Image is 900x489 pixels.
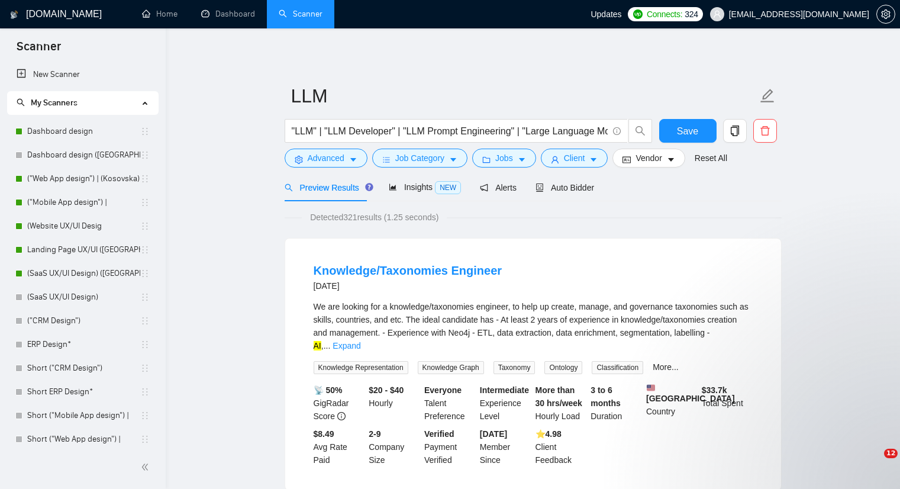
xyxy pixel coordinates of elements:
li: New Scanner [7,63,158,86]
div: Tooltip anchor [364,182,375,192]
span: holder [140,387,150,397]
li: Dashboard design (Kosovska) [7,143,158,167]
b: Verified [424,429,454,439]
span: double-left [141,461,153,473]
span: info-circle [613,127,621,135]
li: (Website UX/UI Desig [7,214,158,238]
span: Insights [389,182,461,192]
a: Knowledge/Taxonomies Engineer [314,264,502,277]
span: 324 [685,8,698,21]
span: Knowledge Representation [314,361,408,374]
li: ERP Design* [7,333,158,356]
span: search [17,98,25,107]
span: Ontology [544,361,582,374]
div: Hourly Load [533,384,589,423]
a: dashboardDashboard [201,9,255,19]
span: Save [677,124,698,139]
span: caret-down [449,155,457,164]
a: Landing Page UX/UI ([GEOGRAPHIC_DATA]) [27,238,140,262]
span: delete [754,126,776,136]
li: Short ("Mobile App design") | [7,404,158,427]
span: NEW [435,181,461,194]
a: Short ("CRM Design") [27,356,140,380]
span: 12 [884,449,898,458]
span: robot [536,184,544,192]
li: ("Mobile App design") | [7,191,158,214]
button: copy [723,119,747,143]
button: Save [659,119,717,143]
span: folder [482,155,491,164]
div: Client Feedback [533,427,589,467]
li: (SaaS UX/UI Design) [7,285,158,309]
span: Scanner [7,38,70,63]
a: homeHome [142,9,178,19]
span: user [713,10,721,18]
span: holder [140,198,150,207]
span: notification [480,184,488,192]
li: ("Web App design") | (Kosovska) [7,167,158,191]
a: More... [653,362,679,372]
li: ("CRM Design") [7,309,158,333]
span: holder [140,174,150,184]
button: search [628,119,652,143]
span: caret-down [518,155,526,164]
img: 🇺🇸 [647,384,655,392]
span: Jobs [495,152,513,165]
b: 📡 50% [314,385,343,395]
span: copy [724,126,746,136]
a: Short ERP Design* [27,380,140,404]
span: search [285,184,293,192]
div: Hourly [366,384,422,423]
img: upwork-logo.png [633,9,643,19]
span: My Scanners [17,98,78,108]
button: userClientcaret-down [541,149,608,168]
button: setting [876,5,895,24]
span: holder [140,221,150,231]
li: Short ("Web App design") | [7,427,158,451]
span: caret-down [667,155,675,164]
span: My Scanners [31,98,78,108]
b: 3 to 6 months [591,385,621,408]
li: (SaaS UX/UI Design) (Kosovska) [7,262,158,285]
span: holder [140,316,150,326]
div: Duration [588,384,644,423]
div: We are looking for a knowledge/taxonomies engineer, to help up create, manage, and governance tax... [314,300,753,352]
span: bars [382,155,391,164]
b: Everyone [424,385,462,395]
span: Alerts [480,183,517,192]
span: info-circle [337,412,346,420]
a: (SaaS UX/UI Design) ([GEOGRAPHIC_DATA]) [27,262,140,285]
span: holder [140,363,150,373]
button: idcardVendorcaret-down [612,149,685,168]
b: [GEOGRAPHIC_DATA] [646,384,735,403]
span: idcard [622,155,631,164]
div: Talent Preference [422,384,478,423]
li: Short ("CRM Design") [7,356,158,380]
b: Intermediate [480,385,529,395]
a: ("Mobile App design") | [27,191,140,214]
b: $20 - $40 [369,385,404,395]
div: Experience Level [478,384,533,423]
div: Country [644,384,699,423]
span: Advanced [308,152,344,165]
span: Connects: [647,8,682,21]
div: [DATE] [314,279,502,293]
span: Preview Results [285,183,370,192]
span: area-chart [389,183,397,191]
div: GigRadar Score [311,384,367,423]
span: holder [140,150,150,160]
span: caret-down [349,155,357,164]
div: Payment Verified [422,427,478,467]
div: Company Size [366,427,422,467]
mark: AI [314,341,321,350]
div: Member Since [478,427,533,467]
a: New Scanner [17,63,149,86]
input: Search Freelance Jobs... [292,124,608,139]
img: logo [10,5,18,24]
span: holder [140,435,150,444]
span: holder [140,269,150,278]
span: caret-down [589,155,598,164]
iframe: Intercom live chat [860,449,888,477]
a: Reset All [695,152,727,165]
span: holder [140,340,150,349]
